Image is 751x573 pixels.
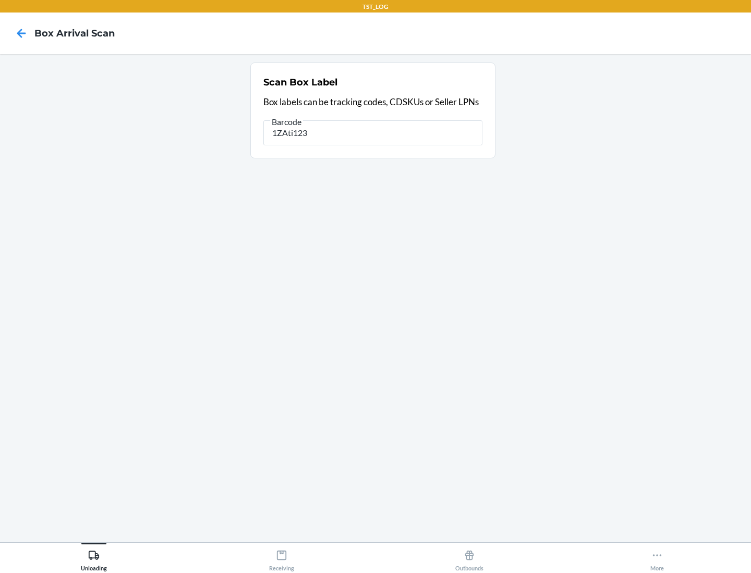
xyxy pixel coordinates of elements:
[34,27,115,40] h4: Box Arrival Scan
[269,545,294,571] div: Receiving
[263,76,337,89] h2: Scan Box Label
[270,117,303,127] span: Barcode
[563,543,751,571] button: More
[362,2,389,11] p: TST_LOG
[263,120,482,145] input: Barcode
[188,543,375,571] button: Receiving
[650,545,664,571] div: More
[81,545,107,571] div: Unloading
[375,543,563,571] button: Outbounds
[455,545,483,571] div: Outbounds
[263,95,482,109] p: Box labels can be tracking codes, CDSKUs or Seller LPNs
